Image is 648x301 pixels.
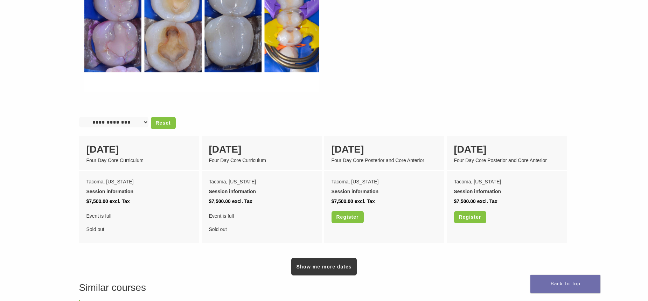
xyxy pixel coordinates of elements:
span: $7,500.00 [86,198,108,204]
div: Sold out [86,211,192,234]
span: Event is full [86,211,192,221]
a: Register [332,211,364,223]
div: Four Day Core Curriculum [86,157,192,164]
a: Reset [151,117,176,129]
span: excl. Tax [232,198,252,204]
span: Event is full [209,211,314,221]
span: excl. Tax [477,198,497,204]
span: $7,500.00 [209,198,231,204]
div: [DATE] [332,142,437,157]
div: Session information [454,187,559,196]
div: Session information [209,187,314,196]
h3: Similar courses [79,280,569,295]
div: Tacoma, [US_STATE] [209,177,314,187]
span: $7,500.00 [454,198,476,204]
div: [DATE] [209,142,314,157]
div: Tacoma, [US_STATE] [332,177,437,187]
a: Register [454,211,486,223]
div: [DATE] [86,142,192,157]
span: excl. Tax [110,198,130,204]
span: excl. Tax [355,198,375,204]
span: $7,500.00 [332,198,353,204]
a: Show me more dates [291,258,356,275]
a: Back To Top [530,275,600,293]
div: Sold out [209,211,314,234]
div: Tacoma, [US_STATE] [86,177,192,187]
div: Four Day Core Posterior and Core Anterior [332,157,437,164]
div: Four Day Core Posterior and Core Anterior [454,157,559,164]
div: Tacoma, [US_STATE] [454,177,559,187]
div: [DATE] [454,142,559,157]
div: Session information [86,187,192,196]
div: Four Day Core Curriculum [209,157,314,164]
div: Session information [332,187,437,196]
